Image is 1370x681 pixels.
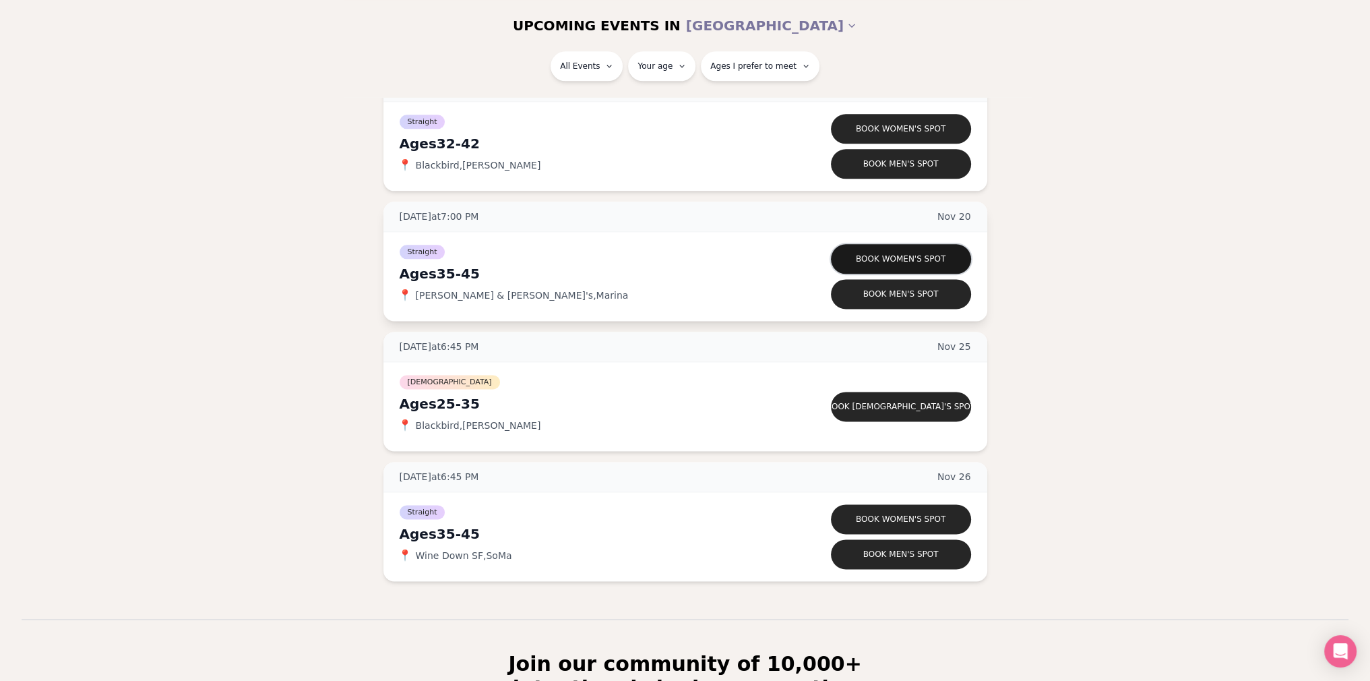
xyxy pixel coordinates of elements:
span: All Events [560,61,600,71]
span: [DEMOGRAPHIC_DATA] [400,375,500,389]
span: Straight [400,245,445,259]
span: 📍 [400,290,410,301]
span: Wine Down SF , SoMa [416,549,512,562]
span: Blackbird , [PERSON_NAME] [416,419,541,432]
button: Book women's spot [831,244,971,274]
span: Nov 25 [937,340,971,353]
span: 📍 [400,550,410,561]
div: Ages 35-45 [400,264,780,283]
span: 📍 [400,160,410,171]
span: Nov 20 [937,210,971,223]
span: [DATE] at 6:45 PM [400,470,479,483]
span: [DATE] at 7:00 PM [400,210,479,223]
button: Book men's spot [831,149,971,179]
div: Ages 25-35 [400,394,780,413]
span: Blackbird , [PERSON_NAME] [416,158,541,172]
button: Your age [628,51,695,81]
button: Book women's spot [831,504,971,534]
div: Ages 32-42 [400,134,780,153]
span: 📍 [400,420,410,431]
button: Book men's spot [831,539,971,569]
span: Your age [637,61,673,71]
button: Book women's spot [831,114,971,144]
div: Open Intercom Messenger [1324,635,1357,668]
button: All Events [551,51,623,81]
div: Ages 35-45 [400,525,780,543]
span: [PERSON_NAME] & [PERSON_NAME]'s , Marina [416,289,629,302]
span: Ages I prefer to meet [710,61,797,71]
span: Straight [400,115,445,129]
span: Straight [400,505,445,519]
button: Book men's spot [831,279,971,309]
span: UPCOMING EVENTS IN [513,16,681,35]
span: [DATE] at 6:45 PM [400,340,479,353]
button: Book [DEMOGRAPHIC_DATA]'s spot [831,392,971,421]
button: Ages I prefer to meet [701,51,819,81]
span: Nov 26 [937,470,971,483]
button: [GEOGRAPHIC_DATA] [686,11,857,40]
